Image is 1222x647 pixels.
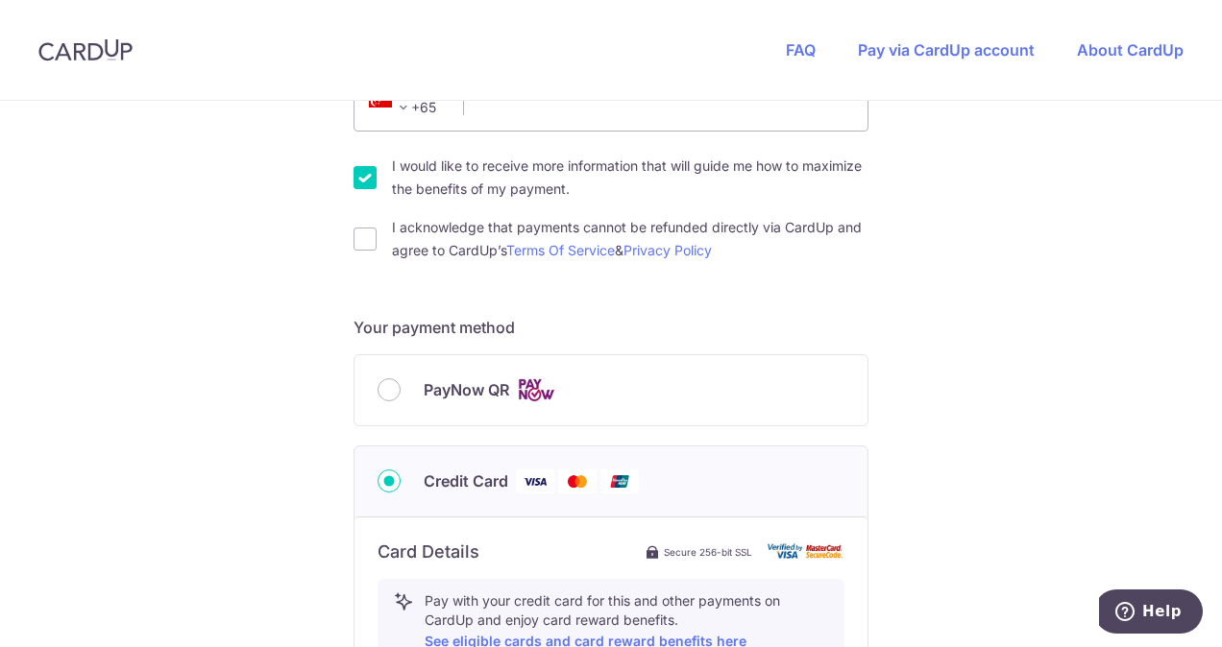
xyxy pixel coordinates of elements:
div: Credit Card Visa Mastercard Union Pay [378,469,844,493]
a: FAQ [786,40,816,60]
img: Mastercard [558,469,597,493]
img: Visa [516,469,554,493]
h5: Your payment method [354,316,868,339]
img: Cards logo [517,378,555,402]
div: PayNow QR Cards logo [378,378,844,402]
a: Privacy Policy [623,242,712,258]
span: +65 [369,96,415,119]
label: I would like to receive more information that will guide me how to maximize the benefits of my pa... [392,155,868,201]
span: Secure 256-bit SSL [664,544,752,560]
img: Union Pay [600,469,639,493]
a: About CardUp [1077,40,1184,60]
a: Terms Of Service [506,242,615,258]
iframe: Opens a widget where you can find more information [1099,589,1203,637]
h6: Card Details [378,540,479,563]
span: PayNow QR [424,378,509,401]
a: Pay via CardUp account [858,40,1035,60]
img: card secure [768,543,844,560]
span: Credit Card [424,469,508,492]
span: +65 [363,96,450,119]
label: I acknowledge that payments cannot be refunded directly via CardUp and agree to CardUp’s & [392,216,868,262]
img: CardUp [38,38,133,61]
